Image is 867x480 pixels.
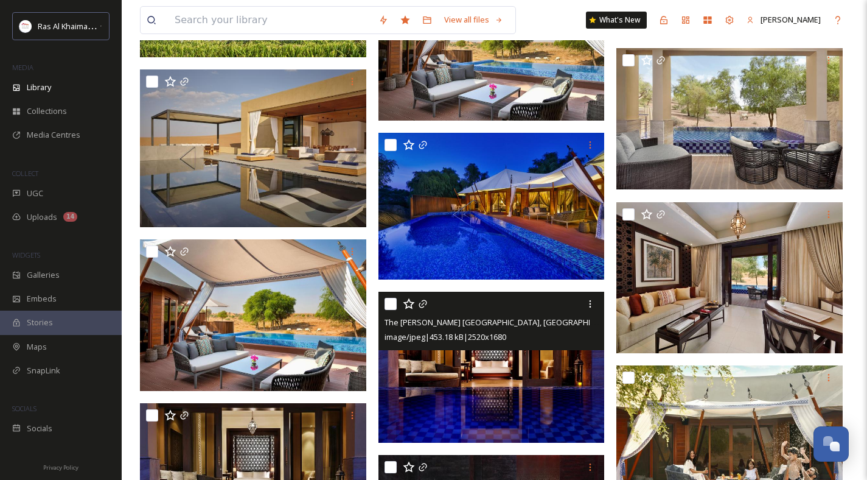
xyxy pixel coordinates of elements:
img: The Ritz-Carlton Ras Al Khaimah, Al Wadi Desert Al Rimal Pool VIlla - Pool View.jpg [378,292,605,443]
span: SnapLink [27,365,60,376]
img: The Ritz-Carlton Ras Al Khaimah, Al Wadi Desert Al Sarab pool villa.jpg [140,239,366,390]
span: Media Centres [27,129,80,141]
span: Collections [27,105,67,117]
span: Stories [27,317,53,328]
a: View all files [438,8,509,32]
span: Uploads [27,211,57,223]
img: The Ritz-Carlton Ras Al Khaimah, Al Wadi Desert Al Rimal living room to pool.jpg [616,202,843,353]
img: The Ritz-Carlton Ras Al Khaimah, Al Wadi Desert Al Sahari Tented Villa .tif [378,133,605,280]
span: MEDIA [12,63,33,72]
span: Socials [27,423,52,434]
span: Privacy Policy [43,464,78,471]
span: The [PERSON_NAME] [GEOGRAPHIC_DATA], [GEOGRAPHIC_DATA] [PERSON_NAME][GEOGRAPHIC_DATA] VIlla - Poo... [385,316,831,328]
span: WIDGETS [12,250,40,259]
input: Search your library [169,7,372,34]
img: The Ritz-Carlton Ras Al Khaimah, Al Wadi Desert Signature Villa Pool & Terrace.jpg [140,69,366,227]
div: 14 [63,212,77,222]
a: Privacy Policy [43,459,78,474]
span: Embeds [27,293,57,305]
span: SOCIALS [12,404,37,413]
span: Library [27,82,51,93]
span: COLLECT [12,169,38,178]
span: Maps [27,341,47,353]
span: Galleries [27,269,60,281]
span: UGC [27,188,43,199]
a: [PERSON_NAME] [740,8,827,32]
span: image/jpeg | 453.18 kB | 2520 x 1680 [385,331,506,342]
img: Logo_RAKTDA_RGB-01.png [19,20,32,32]
span: Ras Al Khaimah Tourism Development Authority [38,20,210,32]
span: [PERSON_NAME] [761,14,821,25]
a: What's New [586,12,647,29]
img: The Ritz-Carlton Ras Al Khaimah, Al Wadi Desert Al Rimal Pool VIlla Terrace.jpg [616,48,843,190]
button: Open Chat [813,426,849,462]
